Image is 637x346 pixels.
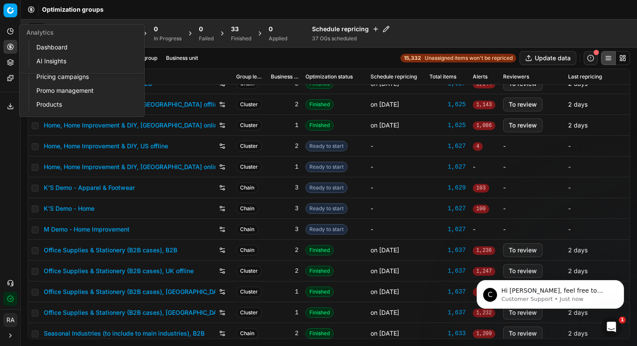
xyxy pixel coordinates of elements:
[154,35,182,42] div: In Progress
[236,266,262,276] span: Cluster
[236,307,262,318] span: Cluster
[4,313,17,326] span: RA
[231,35,251,42] div: Finished
[271,267,299,275] div: 2
[500,177,565,198] td: -
[33,71,134,83] a: Pricing campaigns
[162,53,201,63] button: Business unit
[520,51,576,65] button: Update data
[473,205,489,213] span: 100
[305,266,334,276] span: Finished
[565,136,630,157] td: -
[568,246,588,254] span: 2 days
[305,203,348,214] span: Ready to start
[370,121,399,129] span: on [DATE]
[271,246,299,255] div: 2
[473,121,495,130] span: 1,086
[473,184,489,193] span: 103
[271,225,299,234] div: 3
[44,183,135,192] a: K’S Demo - Apparel & Footwear
[429,329,466,338] a: 1,633
[568,330,588,337] span: 2 days
[429,183,466,192] a: 1,629
[503,118,543,132] button: To review
[429,267,466,275] a: 1,637
[601,317,622,337] iframe: Intercom live chat
[305,183,348,193] span: Ready to start
[236,183,258,193] span: Chain
[236,328,258,339] span: Chain
[503,243,543,257] button: To review
[44,246,177,255] a: Office Supplies & Stationery (B2B cases), B2B
[429,225,466,234] a: 1,627
[400,54,516,62] a: 15,332Unassigned items won't be repriced
[271,308,299,317] div: 1
[568,101,588,108] span: 2 days
[425,55,513,62] span: Unassigned items won't be repriced
[565,198,630,219] td: -
[236,141,262,151] span: Cluster
[568,73,602,80] span: Last repricing
[236,99,262,110] span: Cluster
[44,329,205,338] a: Seasonal Industries (to include to main industries), B2B
[26,29,54,36] span: Analytics
[503,326,543,340] button: To review
[404,55,421,62] strong: 15,332
[33,98,134,111] a: Products
[305,99,334,110] span: Finished
[367,157,426,177] td: -
[429,204,466,213] a: 1,627
[429,121,466,130] a: 1,625
[429,308,466,317] a: 1,637
[370,246,399,254] span: on [DATE]
[271,204,299,213] div: 3
[370,309,399,316] span: on [DATE]
[271,142,299,150] div: 2
[305,245,334,255] span: Finished
[44,121,215,130] a: Home, Home Improvement & DIY, [GEOGRAPHIC_DATA] online
[271,329,299,338] div: 2
[429,73,456,80] span: Total items
[236,245,258,255] span: Chain
[473,246,495,255] span: 1,236
[429,142,466,150] a: 1,627
[473,73,487,80] span: Alerts
[565,157,630,177] td: -
[568,121,588,129] span: 2 days
[370,73,417,80] span: Schedule repricing
[305,328,334,339] span: Finished
[429,163,466,171] a: 1,627
[44,163,215,171] a: Home, Home Improvement & DIY, [GEOGRAPHIC_DATA] online
[44,204,94,213] a: K’S Demo - Home
[305,120,334,131] span: Finished
[236,73,264,80] span: Group level
[269,25,273,33] span: 0
[367,198,426,219] td: -
[33,55,134,67] a: AI Insights
[565,177,630,198] td: -
[44,267,194,275] a: Office Supplies & Stationery (B2B cases), UK offline
[271,100,299,109] div: 2
[33,85,134,97] a: Promo management
[231,25,239,33] span: 33
[500,198,565,219] td: -
[305,307,334,318] span: Finished
[271,121,299,130] div: 1
[500,219,565,240] td: -
[271,287,299,296] div: 1
[469,219,500,240] td: -
[469,157,500,177] td: -
[154,25,158,33] span: 0
[312,25,390,33] h4: Schedule repricing
[305,287,334,297] span: Finished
